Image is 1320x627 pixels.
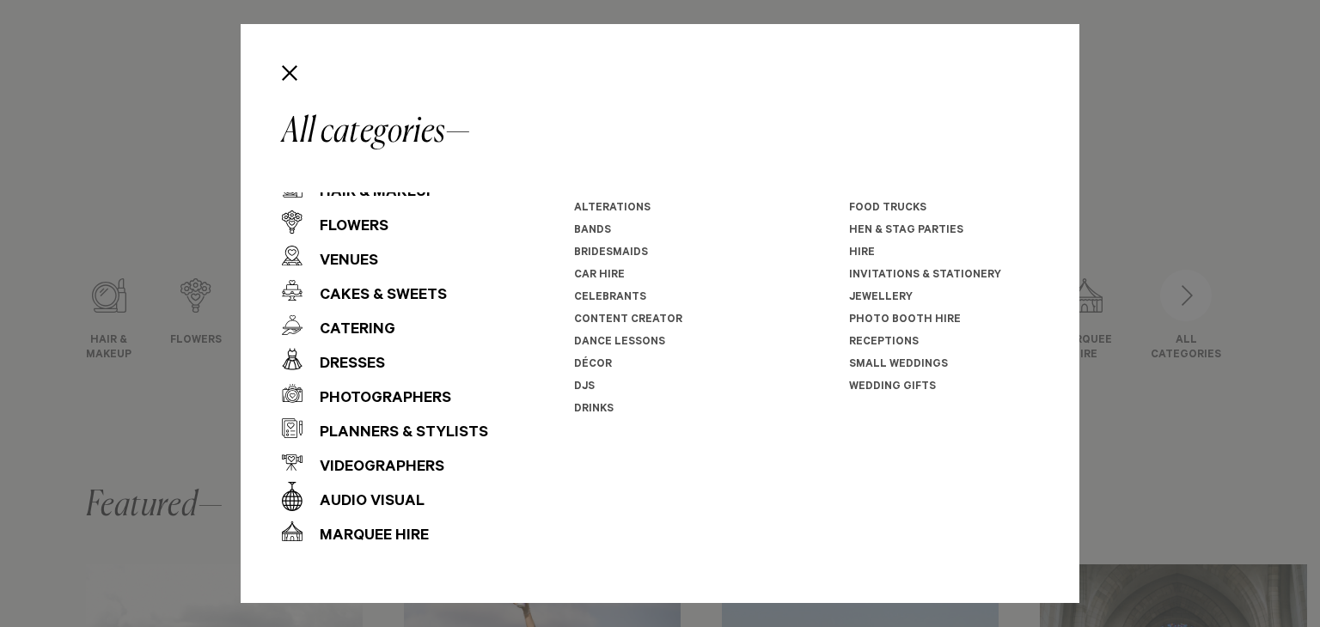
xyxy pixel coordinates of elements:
div: Planners & Stylists [302,417,488,451]
a: Bands [574,225,611,237]
div: Photographers [302,382,451,417]
a: Receptions [849,337,919,349]
a: Cakes & Sweets [282,273,488,307]
a: Alterations [574,203,651,215]
a: Jewellery [849,292,913,304]
div: Hair & Makeup [302,176,436,210]
a: Drinks [574,404,614,416]
a: Décor [574,359,612,371]
a: Wedding Gifts [849,381,936,393]
a: Hire [849,247,875,259]
h2: All categories [282,115,1038,149]
div: Catering [302,313,395,348]
div: Flowers [302,210,388,245]
div: Dresses [302,348,385,382]
a: Invitations & Stationery [849,270,1001,282]
a: Food Trucks [849,203,926,215]
a: Bridesmaids [574,247,648,259]
a: Planners & Stylists [282,411,488,445]
div: Cakes & Sweets [302,279,447,313]
a: DJs [574,381,595,393]
a: Venues [282,239,488,273]
a: Marquee Hire [282,514,488,548]
a: Hair & Makeup [282,170,488,204]
div: Marquee Hire [302,520,429,554]
a: Small Weddings [849,359,948,371]
a: Flowers [282,204,488,239]
div: Venues [302,245,378,279]
div: Videographers [302,451,444,485]
a: Videographers [282,445,488,479]
a: Content Creator [574,314,682,326]
a: Dresses [282,342,488,376]
a: Dance Lessons [574,337,665,349]
div: Audio Visual [302,485,425,520]
a: Car Hire [574,270,625,282]
a: Catering [282,307,488,342]
button: Close [275,58,304,88]
a: Celebrants [574,292,646,304]
a: Audio Visual [282,479,488,514]
a: Photo Booth Hire [849,314,961,326]
a: Photographers [282,376,488,411]
a: Hen & Stag Parties [849,225,963,237]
